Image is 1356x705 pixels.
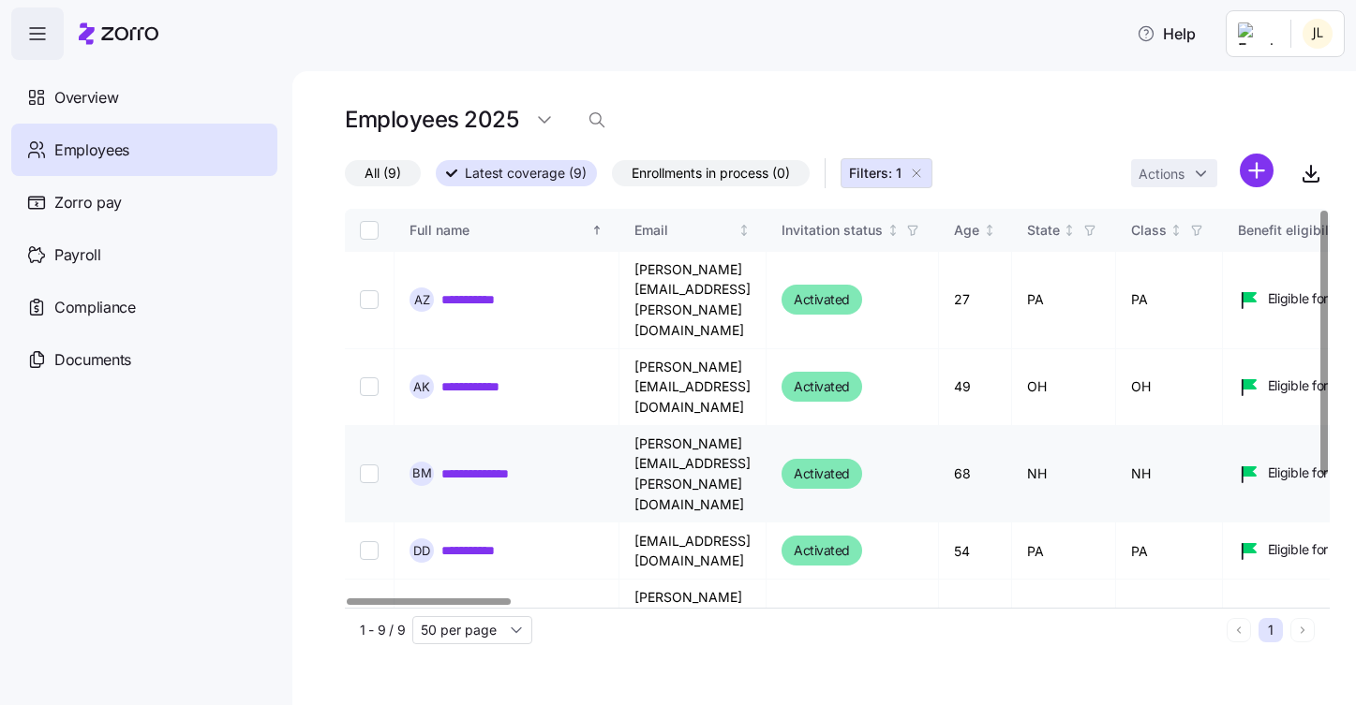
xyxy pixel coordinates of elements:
[465,161,587,185] span: Latest coverage (9)
[360,621,405,639] span: 1 - 9 / 9
[54,296,136,319] span: Compliance
[738,224,751,237] div: Not sorted
[619,349,767,426] td: [PERSON_NAME][EMAIL_ADDRESS][DOMAIN_NAME]
[939,209,1012,252] th: AgeNot sorted
[794,539,850,562] span: Activated
[1259,618,1283,642] button: 1
[794,463,850,485] span: Activated
[983,224,996,237] div: Not sorted
[1238,22,1275,45] img: Employer logo
[619,522,767,580] td: [EMAIL_ADDRESS][DOMAIN_NAME]
[11,333,277,386] a: Documents
[590,224,603,237] div: Sorted ascending
[1116,522,1223,580] td: PA
[412,467,432,479] span: B M
[54,243,101,267] span: Payroll
[1122,15,1211,52] button: Help
[619,580,767,677] td: [PERSON_NAME][EMAIL_ADDRESS][PERSON_NAME][DOMAIN_NAME]
[939,349,1012,426] td: 49
[395,209,619,252] th: Full nameSorted ascending
[1240,154,1274,187] svg: add icon
[1063,224,1076,237] div: Not sorted
[1012,252,1116,349] td: PA
[365,161,401,185] span: All (9)
[11,228,277,281] a: Payroll
[360,377,379,396] input: Select record 2
[1116,209,1223,252] th: ClassNot sorted
[54,139,129,162] span: Employees
[1303,19,1333,49] img: 4311a192385edcf7e03606fb6c0cfb2a
[794,375,850,398] span: Activated
[413,545,430,557] span: D D
[849,164,902,183] span: Filters: 1
[360,290,379,309] input: Select record 1
[54,348,131,372] span: Documents
[1131,220,1167,241] div: Class
[954,220,979,241] div: Age
[414,294,430,306] span: A Z
[11,71,277,124] a: Overview
[1012,580,1116,677] td: PA
[11,124,277,176] a: Employees
[1012,349,1116,426] td: OH
[1116,580,1223,677] td: PA
[1139,168,1185,181] span: Actions
[1137,22,1196,45] span: Help
[619,209,767,252] th: EmailNot sorted
[632,161,790,185] span: Enrollments in process (0)
[767,209,939,252] th: Invitation statusNot sorted
[939,522,1012,580] td: 54
[1027,220,1060,241] div: State
[619,426,767,523] td: [PERSON_NAME][EMAIL_ADDRESS][PERSON_NAME][DOMAIN_NAME]
[634,220,735,241] div: Email
[345,105,518,134] h1: Employees 2025
[794,288,850,311] span: Activated
[939,252,1012,349] td: 27
[1012,522,1116,580] td: PA
[360,221,379,240] input: Select all records
[1116,252,1223,349] td: PA
[1012,209,1116,252] th: StateNot sorted
[1227,618,1251,642] button: Previous page
[54,86,118,110] span: Overview
[413,381,430,393] span: A K
[1012,426,1116,523] td: NH
[360,464,379,483] input: Select record 3
[1131,159,1217,187] button: Actions
[1116,426,1223,523] td: NH
[939,580,1012,677] td: 49
[619,252,767,349] td: [PERSON_NAME][EMAIL_ADDRESS][PERSON_NAME][DOMAIN_NAME]
[1290,618,1315,642] button: Next page
[410,220,588,241] div: Full name
[782,220,883,241] div: Invitation status
[54,191,122,214] span: Zorro pay
[360,541,379,560] input: Select record 4
[887,224,900,237] div: Not sorted
[11,281,277,333] a: Compliance
[939,426,1012,523] td: 68
[1116,349,1223,426] td: OH
[11,176,277,228] a: Zorro pay
[841,158,932,188] button: Filters: 1
[1170,224,1183,237] div: Not sorted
